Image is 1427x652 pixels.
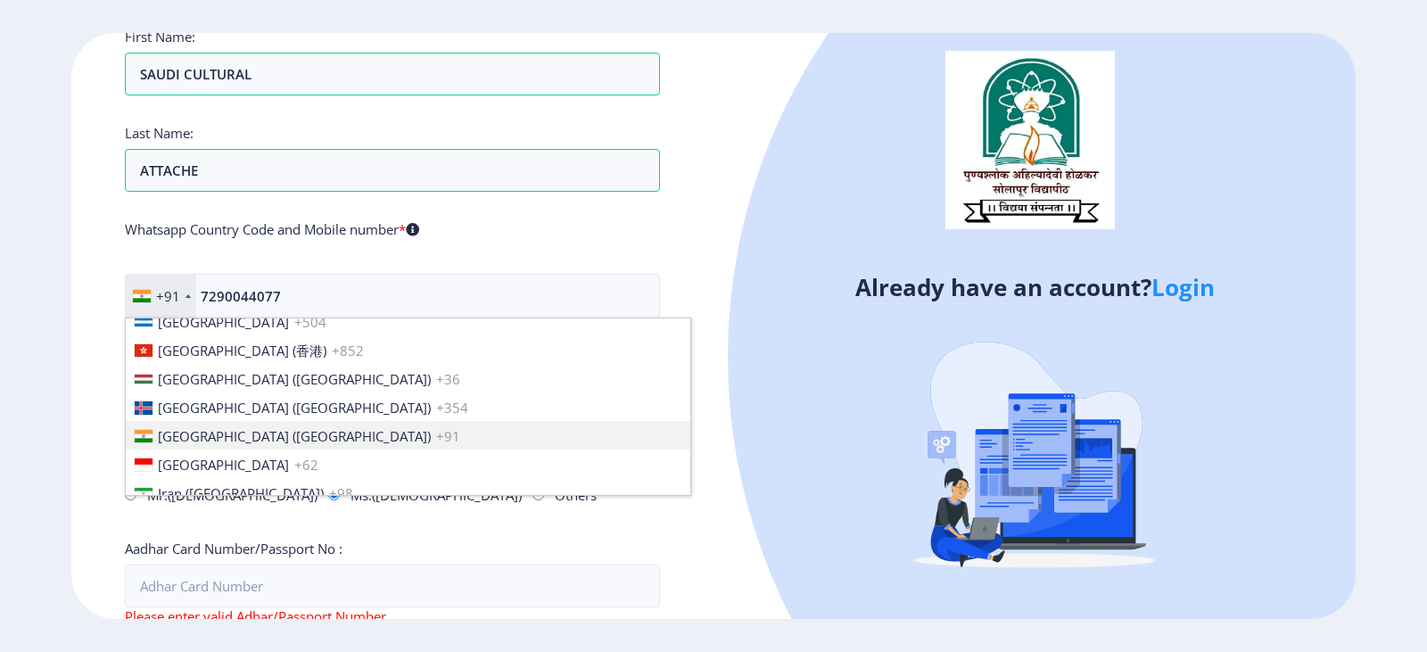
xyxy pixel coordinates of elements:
[126,275,196,318] div: India (भारत): +91
[125,607,386,625] span: Please enter valid Adhar/Passport Number
[158,484,324,502] span: Iran (‫[GEOGRAPHIC_DATA]‬‎)
[158,370,431,388] span: [GEOGRAPHIC_DATA] ([GEOGRAPHIC_DATA])
[294,456,318,474] span: +62
[156,287,180,305] div: +91
[332,342,364,359] span: +852
[125,28,195,45] label: First Name:
[125,274,660,318] input: Mobile No
[436,399,468,417] span: +354
[125,53,660,95] input: First Name
[727,273,1342,301] h4: Already have an account?
[436,370,460,388] span: +36
[125,149,660,192] input: Last Name
[125,124,194,142] label: Last Name:
[294,313,326,331] span: +504
[125,220,419,238] label: Whatsapp Country Code and Mobile number
[158,342,326,359] span: [GEOGRAPHIC_DATA] (香港)
[329,484,353,502] span: +98
[436,427,460,445] span: +91
[878,301,1191,613] img: Recruitment%20Agencies%20(%20verification).svg
[158,313,289,331] span: [GEOGRAPHIC_DATA]
[1151,271,1215,303] a: Login
[125,540,342,557] label: Aadhar Card Number/Passport No :
[125,565,660,607] input: Adhar Card Number
[945,51,1115,229] img: logo
[158,456,289,474] span: [GEOGRAPHIC_DATA]
[158,427,431,445] span: [GEOGRAPHIC_DATA] ([GEOGRAPHIC_DATA])
[158,399,431,417] span: [GEOGRAPHIC_DATA] ([GEOGRAPHIC_DATA])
